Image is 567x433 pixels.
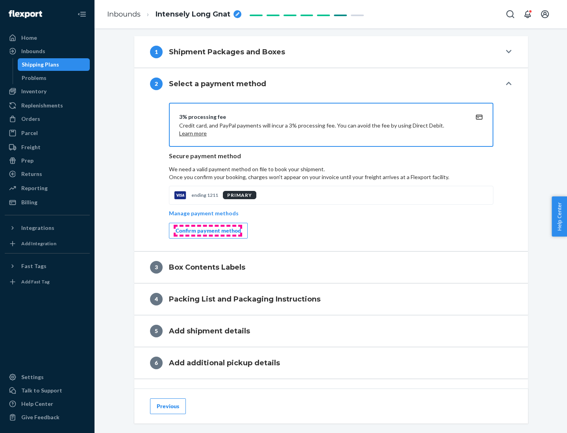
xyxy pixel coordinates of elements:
[134,283,528,315] button: 4Packing List and Packaging Instructions
[21,184,48,192] div: Reporting
[169,294,321,304] h4: Packing List and Packaging Instructions
[21,87,46,95] div: Inventory
[169,152,493,161] p: Secure payment method
[179,122,464,137] p: Credit card, and PayPal payments will incur a 3% processing fee. You can avoid the fee by using D...
[18,58,90,71] a: Shipping Plans
[21,262,46,270] div: Fast Tags
[223,191,256,199] div: PRIMARY
[169,358,280,368] h4: Add additional pickup details
[150,398,186,414] button: Previous
[5,182,90,194] a: Reporting
[21,34,37,42] div: Home
[5,31,90,44] a: Home
[21,387,62,394] div: Talk to Support
[169,47,285,57] h4: Shipment Packages and Boxes
[21,143,41,151] div: Freight
[169,262,245,272] h4: Box Contents Labels
[21,129,38,137] div: Parcel
[134,379,528,411] button: 7Shipping Quote
[21,170,42,178] div: Returns
[176,227,241,235] div: Confirm payment method
[5,113,90,125] a: Orders
[101,3,248,26] ol: breadcrumbs
[21,240,56,247] div: Add Integration
[134,315,528,347] button: 5Add shipment details
[5,196,90,209] a: Billing
[18,72,90,84] a: Problems
[5,45,90,57] a: Inbounds
[134,36,528,68] button: 1Shipment Packages and Boxes
[5,276,90,288] a: Add Fast Tag
[169,165,493,181] p: We need a valid payment method on file to book your shipment.
[134,347,528,379] button: 6Add additional pickup details
[5,85,90,98] a: Inventory
[520,6,535,22] button: Open notifications
[22,61,59,68] div: Shipping Plans
[5,384,90,397] a: Talk to Support
[169,209,239,217] p: Manage payment methods
[5,371,90,383] a: Settings
[169,223,248,239] button: Confirm payment method
[150,46,163,58] div: 1
[21,115,40,123] div: Orders
[21,400,53,408] div: Help Center
[21,373,44,381] div: Settings
[552,196,567,237] button: Help Center
[179,113,464,121] div: 3% processing fee
[21,47,45,55] div: Inbounds
[537,6,553,22] button: Open account menu
[150,325,163,337] div: 5
[21,413,59,421] div: Give Feedback
[156,9,230,20] span: Intensely Long Gnat
[179,130,207,137] button: Learn more
[169,326,250,336] h4: Add shipment details
[21,224,54,232] div: Integrations
[191,192,218,198] p: ending 1211
[150,78,163,90] div: 2
[74,6,90,22] button: Close Navigation
[5,168,90,180] a: Returns
[134,252,528,283] button: 3Box Contents Labels
[5,127,90,139] a: Parcel
[134,68,528,100] button: 2Select a payment method
[22,74,46,82] div: Problems
[5,141,90,154] a: Freight
[5,411,90,424] button: Give Feedback
[21,102,63,109] div: Replenishments
[21,157,33,165] div: Prep
[150,357,163,369] div: 6
[150,261,163,274] div: 3
[21,278,50,285] div: Add Fast Tag
[169,79,266,89] h4: Select a payment method
[5,222,90,234] button: Integrations
[5,99,90,112] a: Replenishments
[107,10,141,19] a: Inbounds
[502,6,518,22] button: Open Search Box
[5,237,90,250] a: Add Integration
[9,10,42,18] img: Flexport logo
[21,198,37,206] div: Billing
[150,293,163,305] div: 4
[169,173,493,181] p: Once you confirm your booking, charges won't appear on your invoice until your freight arrives at...
[5,154,90,167] a: Prep
[5,260,90,272] button: Fast Tags
[5,398,90,410] a: Help Center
